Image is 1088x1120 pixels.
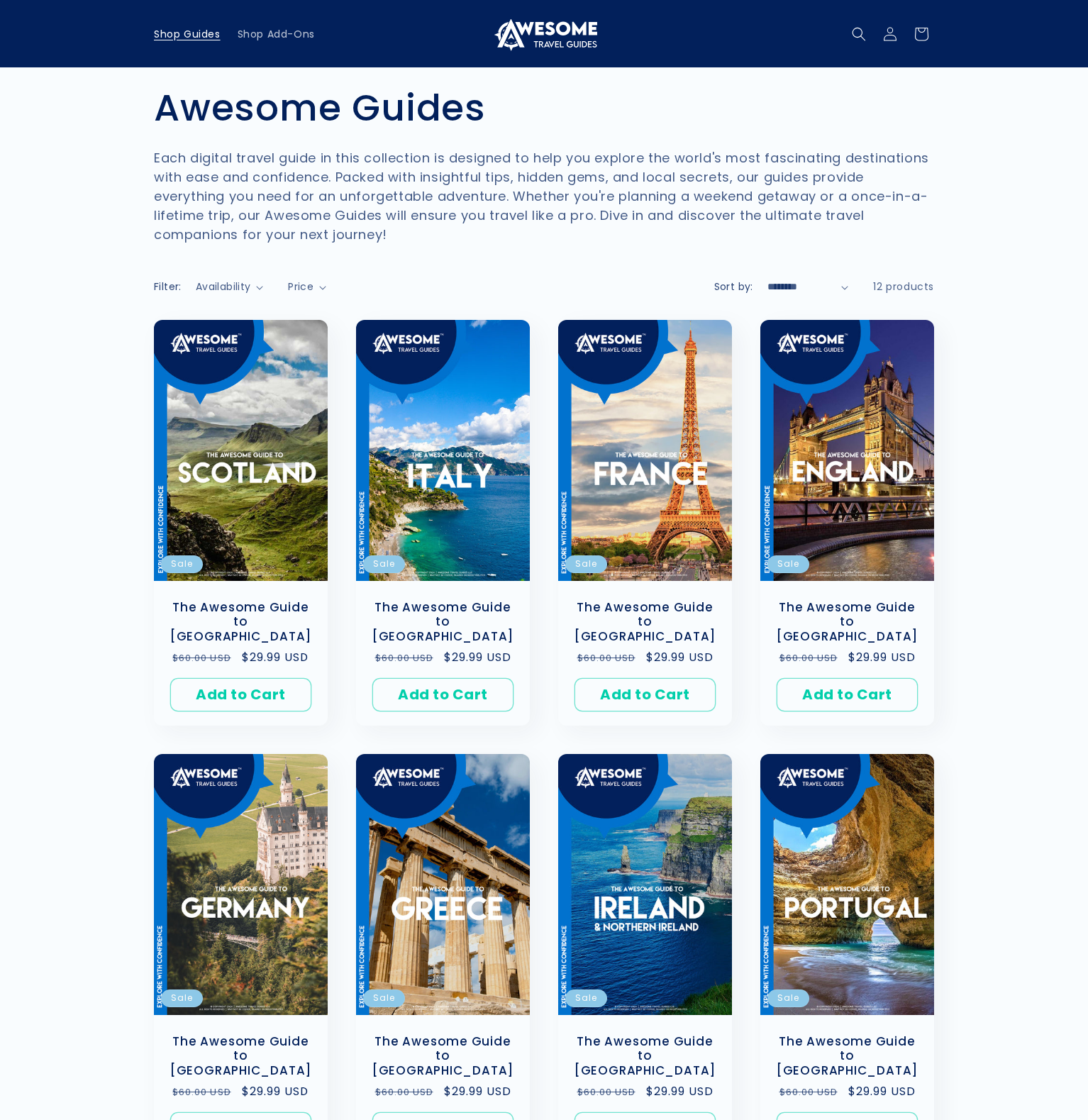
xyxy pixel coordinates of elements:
[777,678,918,711] button: Add to Cart
[572,600,718,644] a: The Awesome Guide to [GEOGRAPHIC_DATA]
[775,1034,920,1078] a: The Awesome Guide to [GEOGRAPHIC_DATA]
[572,1034,718,1078] a: The Awesome Guide to [GEOGRAPHIC_DATA]
[168,1034,313,1078] a: The Awesome Guide to [GEOGRAPHIC_DATA]
[843,18,875,50] summary: Search
[574,678,716,711] button: Add to Cart
[714,279,753,294] label: Sort by:
[170,678,311,711] button: Add to Cart
[486,11,603,56] a: Awesome Travel Guides
[370,1034,516,1078] a: The Awesome Guide to [GEOGRAPHIC_DATA]
[154,279,182,294] h2: Filter:
[238,28,315,40] span: Shop Add-Ons
[168,600,313,644] a: The Awesome Guide to [GEOGRAPHIC_DATA]
[229,19,323,49] a: Shop Add-Ons
[288,279,326,294] summary: Price
[154,85,934,131] h1: Awesome Guides
[491,17,597,51] img: Awesome Travel Guides
[196,279,251,294] span: Availability
[370,600,516,644] a: The Awesome Guide to [GEOGRAPHIC_DATA]
[372,678,514,711] button: Add to Cart
[775,600,920,644] a: The Awesome Guide to [GEOGRAPHIC_DATA]
[873,279,934,294] span: 12 products
[196,279,263,294] summary: Availability (0 selected)
[154,148,934,244] p: Each digital travel guide in this collection is designed to help you explore the world's most fas...
[154,28,221,40] span: Shop Guides
[288,279,313,294] span: Price
[145,19,229,49] a: Shop Guides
